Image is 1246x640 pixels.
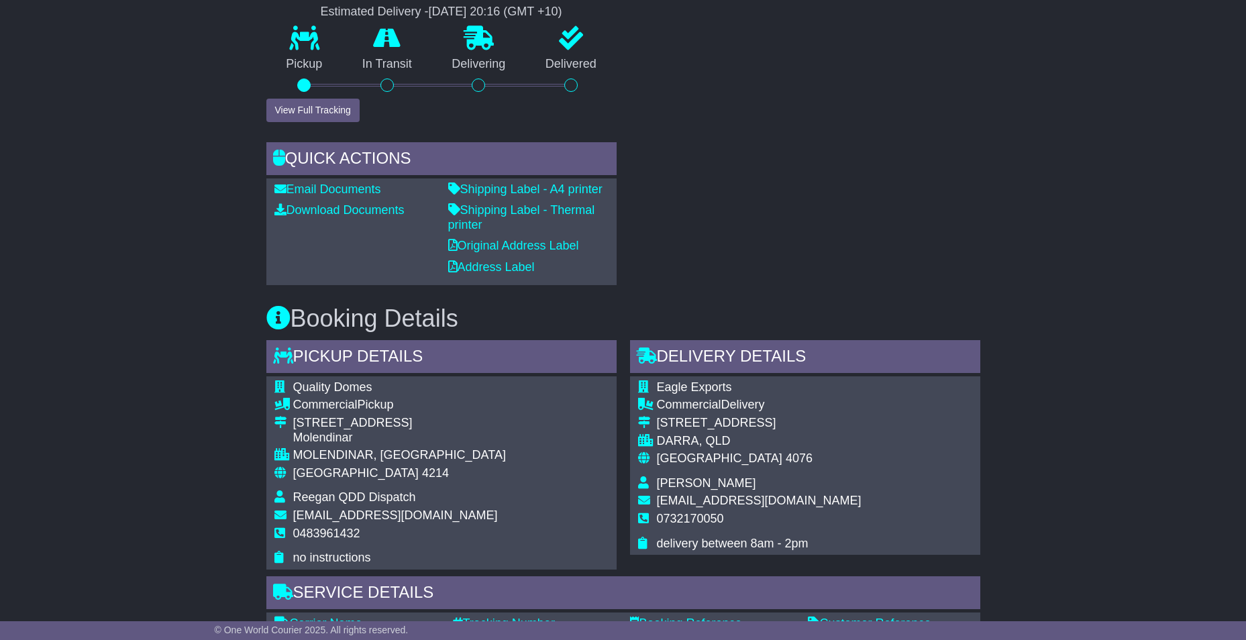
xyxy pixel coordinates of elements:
[293,466,419,480] span: [GEOGRAPHIC_DATA]
[429,5,562,19] div: [DATE] 20:16 (GMT +10)
[293,416,506,431] div: [STREET_ADDRESS]
[808,617,972,631] div: Customer Reference
[657,476,756,490] span: [PERSON_NAME]
[422,466,449,480] span: 4214
[630,340,980,376] div: Delivery Details
[274,182,381,196] a: Email Documents
[293,509,498,522] span: [EMAIL_ADDRESS][DOMAIN_NAME]
[293,490,416,504] span: Reegan QDD Dispatch
[630,617,794,631] div: Booking Reference
[266,576,980,612] div: Service Details
[657,451,782,465] span: [GEOGRAPHIC_DATA]
[657,537,809,550] span: delivery between 8am - 2pm
[657,416,862,431] div: [STREET_ADDRESS]
[293,551,371,564] span: no instructions
[448,182,603,196] a: Shipping Label - A4 printer
[293,527,360,540] span: 0483961432
[266,142,617,178] div: Quick Actions
[452,617,617,631] div: Tracking Number
[786,451,813,465] span: 4076
[657,380,732,394] span: Eagle Exports
[215,625,409,635] span: © One World Courier 2025. All rights reserved.
[342,57,432,72] p: In Transit
[293,380,372,394] span: Quality Domes
[293,431,506,445] div: Molendinar
[657,398,721,411] span: Commercial
[274,203,405,217] a: Download Documents
[448,260,535,274] a: Address Label
[525,57,617,72] p: Delivered
[448,239,579,252] a: Original Address Label
[266,5,617,19] div: Estimated Delivery -
[266,99,360,122] button: View Full Tracking
[657,512,724,525] span: 0732170050
[266,305,980,332] h3: Booking Details
[293,448,506,463] div: MOLENDINAR, [GEOGRAPHIC_DATA]
[266,57,343,72] p: Pickup
[266,340,617,376] div: Pickup Details
[432,57,526,72] p: Delivering
[657,434,862,449] div: DARRA, QLD
[274,617,439,631] div: Carrier Name
[657,398,862,413] div: Delivery
[657,494,862,507] span: [EMAIL_ADDRESS][DOMAIN_NAME]
[293,398,358,411] span: Commercial
[448,203,595,231] a: Shipping Label - Thermal printer
[293,398,506,413] div: Pickup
